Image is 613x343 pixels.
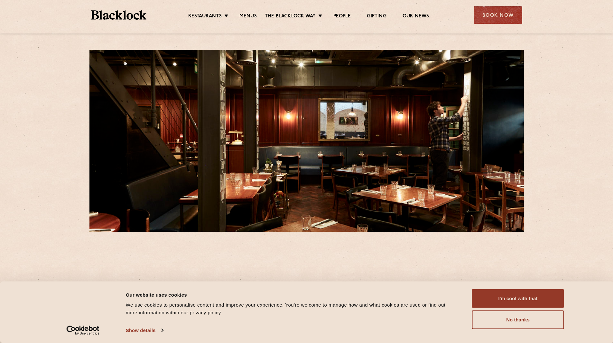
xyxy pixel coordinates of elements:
[126,291,458,299] div: Our website uses cookies
[126,326,163,335] a: Show details
[333,13,351,20] a: People
[367,13,386,20] a: Gifting
[239,13,257,20] a: Menus
[55,326,111,335] a: Usercentrics Cookiebot - opens in a new window
[474,6,522,24] div: Book Now
[188,13,222,20] a: Restaurants
[472,289,564,308] button: I'm cool with that
[403,13,429,20] a: Our News
[126,301,458,317] div: We use cookies to personalise content and improve your experience. You're welcome to manage how a...
[91,10,147,20] img: BL_Textured_Logo-footer-cropped.svg
[265,13,316,20] a: The Blacklock Way
[472,310,564,329] button: No thanks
